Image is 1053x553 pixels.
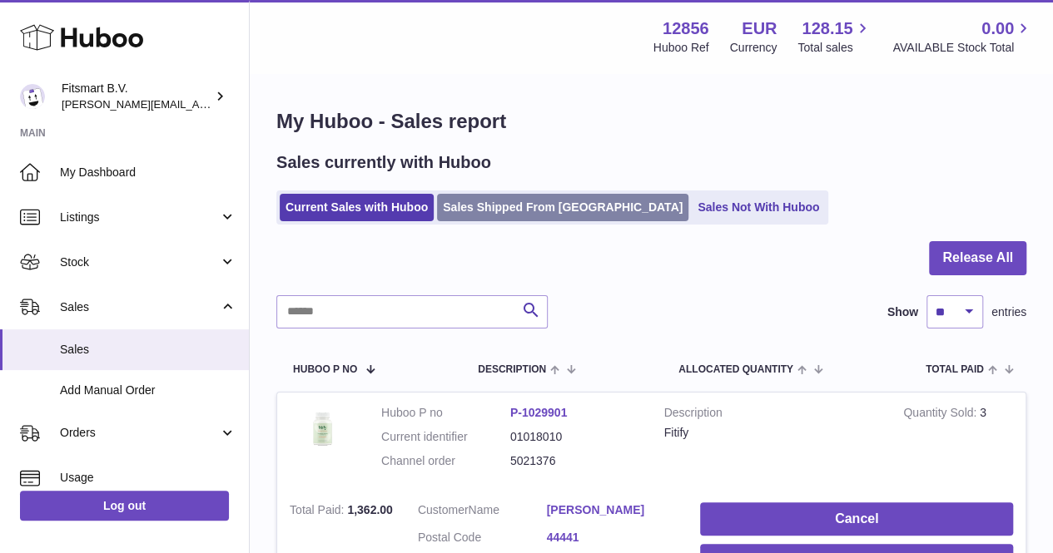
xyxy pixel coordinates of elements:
span: Total sales [797,40,872,56]
span: Description [478,364,546,375]
strong: Total Paid [290,503,347,521]
span: Listings [60,210,219,225]
a: P-1029901 [510,406,568,419]
div: Fitsmart B.V. [62,81,211,112]
label: Show [887,304,918,320]
a: 44441 [547,530,676,546]
a: 128.15 Total sales [797,17,872,56]
div: Huboo Ref [653,40,709,56]
span: Orders [60,425,219,441]
dt: Name [418,502,547,522]
span: 0.00 [981,17,1014,40]
img: 128561739542540.png [290,405,356,452]
span: 128.15 [802,17,852,40]
h2: Sales currently with Huboo [276,151,491,174]
h1: My Huboo - Sales report [276,108,1026,135]
span: Usage [60,470,236,486]
span: Stock [60,254,219,270]
span: AVAILABLE Stock Total [892,40,1033,56]
td: 3 [891,393,1026,490]
span: Add Manual Order [60,383,236,398]
a: 0.00 AVAILABLE Stock Total [892,17,1033,56]
div: Currency [730,40,777,56]
dt: Huboo P no [381,405,510,421]
img: jonathan@leaderoo.com [20,84,45,109]
span: Total paid [926,364,984,375]
strong: 12856 [663,17,709,40]
span: Sales [60,299,219,315]
a: [PERSON_NAME] [547,502,676,518]
span: [PERSON_NAME][EMAIL_ADDRESS][DOMAIN_NAME] [62,97,334,111]
strong: EUR [742,17,777,40]
dt: Postal Code [418,530,547,550]
span: My Dashboard [60,165,236,180]
span: entries [991,304,1026,320]
dt: Channel order [381,453,510,469]
strong: Description [664,405,879,425]
strong: Quantity Sold [903,406,980,423]
button: Cancel [700,502,1013,536]
span: 1,362.00 [347,503,393,516]
dt: Current identifier [381,429,510,445]
div: Fitify [664,425,879,441]
a: Current Sales with Huboo [280,194,434,221]
span: Customer [418,503,469,516]
a: Log out [20,491,229,521]
span: Huboo P no [293,364,357,375]
dd: 01018010 [510,429,639,445]
a: Sales Not With Huboo [692,194,825,221]
a: Sales Shipped From [GEOGRAPHIC_DATA] [437,194,688,221]
dd: 5021376 [510,453,639,469]
span: ALLOCATED Quantity [678,364,793,375]
button: Release All [929,241,1026,275]
span: Sales [60,342,236,358]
